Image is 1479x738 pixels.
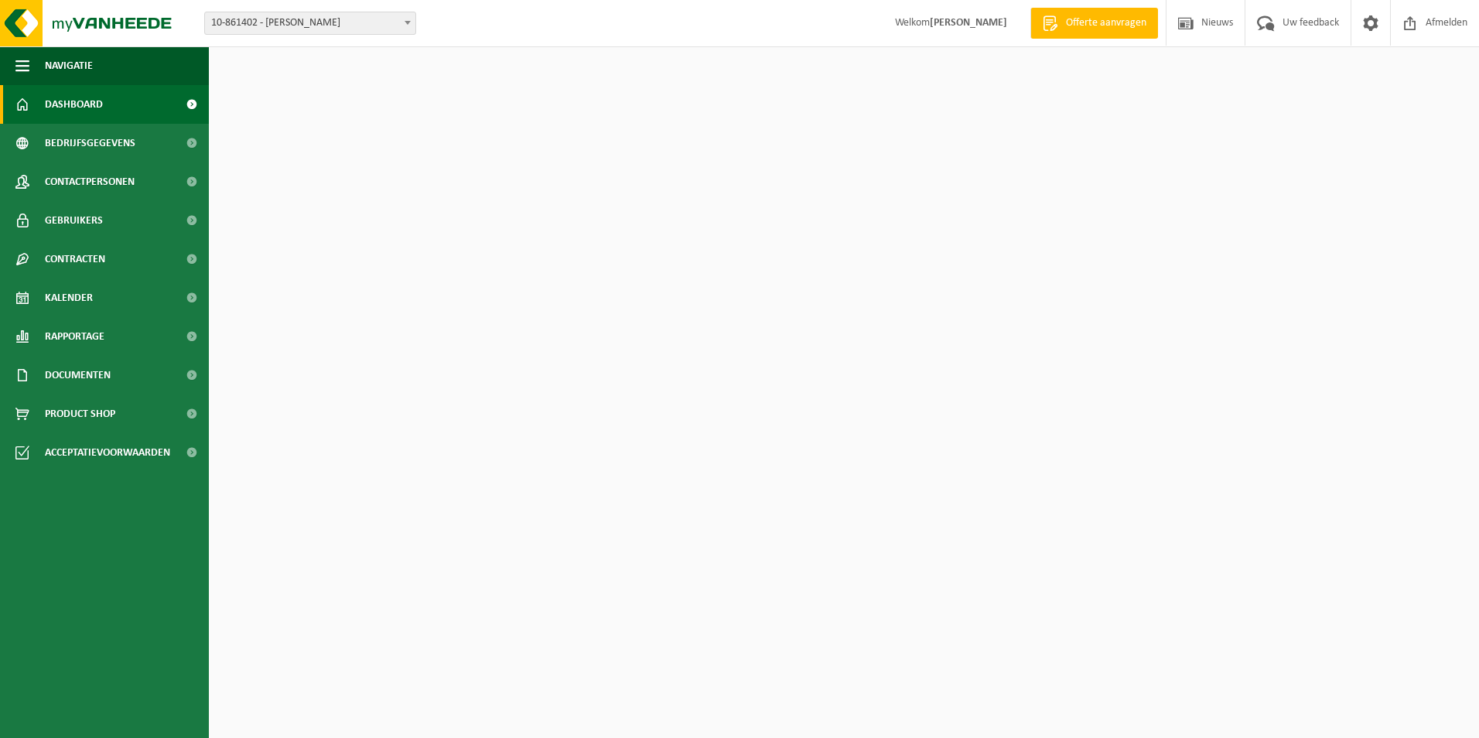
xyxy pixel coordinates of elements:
span: Dashboard [45,85,103,124]
span: 10-861402 - PIETERS RUDY - ZWEVEZELE [204,12,416,35]
span: Contracten [45,240,105,278]
span: Rapportage [45,317,104,356]
strong: [PERSON_NAME] [930,17,1007,29]
span: Kalender [45,278,93,317]
span: Bedrijfsgegevens [45,124,135,162]
span: Contactpersonen [45,162,135,201]
span: 10-861402 - PIETERS RUDY - ZWEVEZELE [205,12,415,34]
span: Offerte aanvragen [1062,15,1150,31]
span: Acceptatievoorwaarden [45,433,170,472]
span: Navigatie [45,46,93,85]
span: Documenten [45,356,111,395]
span: Gebruikers [45,201,103,240]
a: Offerte aanvragen [1030,8,1158,39]
span: Product Shop [45,395,115,433]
